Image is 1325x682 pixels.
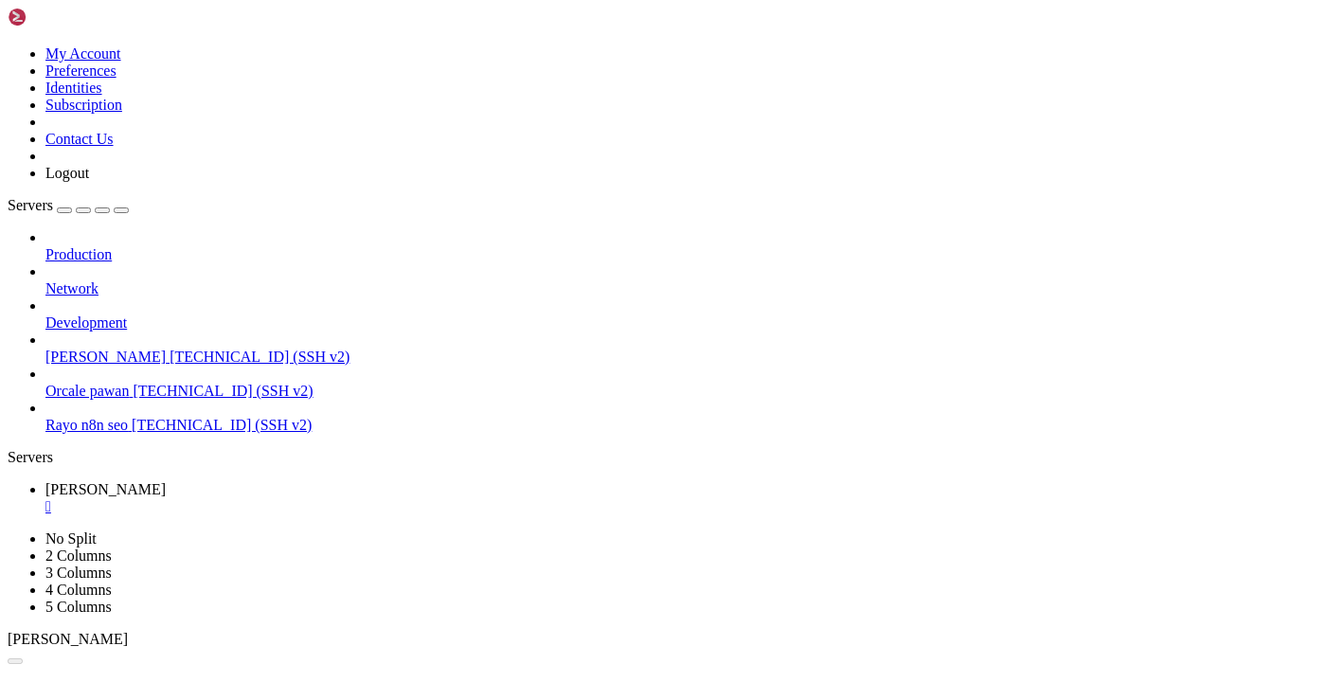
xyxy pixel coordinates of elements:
[45,80,102,96] a: Identities
[132,417,312,433] span: [TECHNICAL_ID] (SSH v2)
[45,417,1317,434] a: Rayo n8n seo [TECHNICAL_ID] (SSH v2)
[45,297,1317,332] li: Development
[45,97,122,113] a: Subscription
[45,400,1317,434] li: Rayo n8n seo [TECHNICAL_ID] (SSH v2)
[45,599,112,615] a: 5 Columns
[45,481,166,497] span: [PERSON_NAME]
[170,349,349,365] span: [TECHNICAL_ID] (SSH v2)
[45,246,1317,263] a: Production
[8,197,129,213] a: Servers
[45,280,98,296] span: Network
[45,332,1317,366] li: [PERSON_NAME] [TECHNICAL_ID] (SSH v2)
[45,349,166,365] span: [PERSON_NAME]
[45,417,128,433] span: Rayo n8n seo
[8,8,116,27] img: Shellngn
[8,24,15,40] div: (0, 1)
[45,498,1317,515] a: 
[45,165,89,181] a: Logout
[45,314,127,331] span: Development
[45,383,1317,400] a: Orcale pawan [TECHNICAL_ID] (SSH v2)
[45,263,1317,297] li: Network
[8,197,53,213] span: Servers
[45,349,1317,366] a: [PERSON_NAME] [TECHNICAL_ID] (SSH v2)
[45,481,1317,515] a: Dev rayo
[8,8,1077,24] x-row: Connecting [TECHNICAL_ID]...
[8,631,128,647] span: [PERSON_NAME]
[8,449,1317,466] div: Servers
[133,383,313,399] span: [TECHNICAL_ID] (SSH v2)
[45,229,1317,263] li: Production
[45,280,1317,297] a: Network
[45,547,112,564] a: 2 Columns
[45,63,116,79] a: Preferences
[45,383,129,399] span: Orcale pawan
[45,582,112,598] a: 4 Columns
[45,366,1317,400] li: Orcale pawan [TECHNICAL_ID] (SSH v2)
[45,45,121,62] a: My Account
[45,530,97,547] a: No Split
[45,565,112,581] a: 3 Columns
[45,246,112,262] span: Production
[45,131,114,147] a: Contact Us
[45,314,1317,332] a: Development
